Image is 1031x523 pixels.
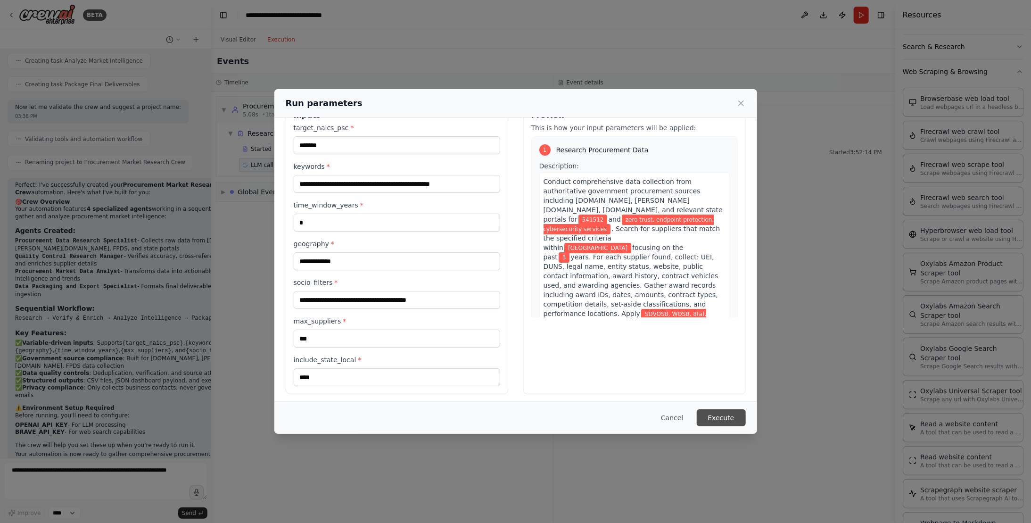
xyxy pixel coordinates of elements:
label: time_window_years [294,200,500,210]
span: and [608,216,620,223]
div: 1 [539,144,551,156]
span: Variable: geography [564,243,631,253]
label: geography [294,239,500,249]
span: Conduct comprehensive data collection from authoritative government procurement sources including... [544,178,723,223]
h2: Run parameters [286,97,363,110]
span: Description: [539,162,579,170]
span: . Search for suppliers that match the specified criteria within [544,225,720,251]
button: Execute [697,409,746,426]
label: include_state_local [294,355,500,365]
span: Research Procurement Data [556,145,649,155]
label: socio_filters [294,278,500,287]
label: target_naics_psc [294,123,500,133]
span: Variable: keywords [544,215,714,234]
span: Variable: target_naics_psc [578,215,608,225]
span: years. For each supplier found, collect: UEI, DUNS, legal name, entity status, website, public co... [544,253,718,317]
button: Cancel [653,409,691,426]
p: This is how your input parameters will be applied: [531,123,738,133]
label: max_suppliers [294,316,500,326]
label: keywords [294,162,500,171]
span: focusing on the past [544,244,684,261]
span: Variable: time_window_years [559,252,570,263]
